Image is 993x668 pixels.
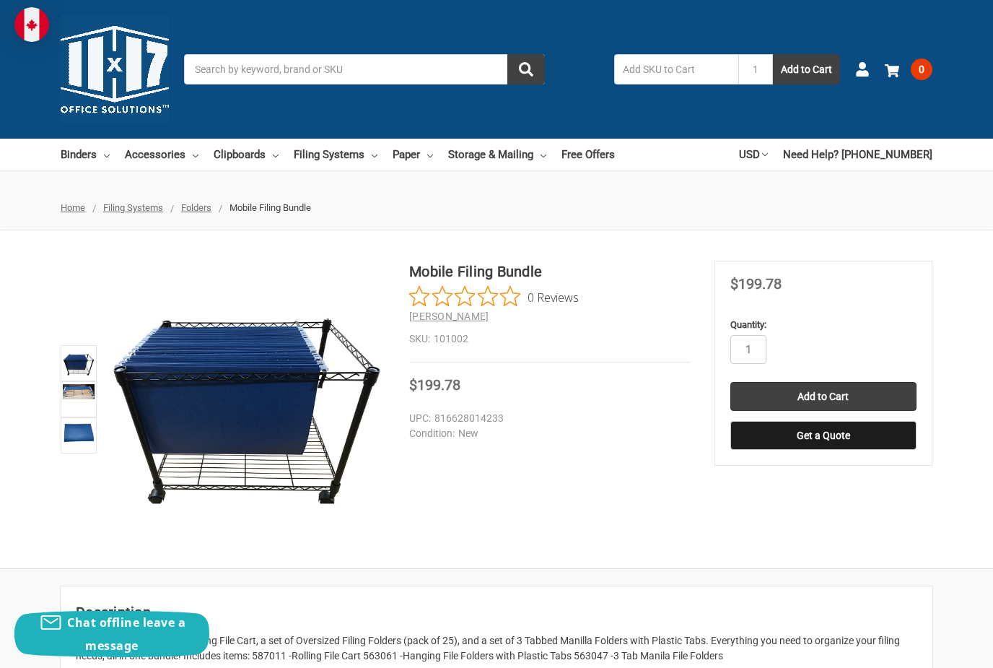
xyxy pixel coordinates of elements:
a: 0 [885,51,932,88]
img: 11x17.com [61,15,169,123]
div: This bundle contains the Rolling File Cart, a set of Oversized Filing Folders (pack of 25), and a... [76,633,917,664]
span: $199.78 [409,376,460,394]
label: Quantity: [730,318,917,332]
input: Add to Cart [730,382,917,411]
dd: 101002 [409,331,691,347]
dt: Condition: [409,426,455,441]
a: Free Offers [561,139,615,170]
button: Rated 0 out of 5 stars from 0 reviews. Jump to reviews. [409,286,579,308]
img: Mobile Filing Bundle [63,347,95,379]
a: Folders [181,202,211,213]
a: Filing Systems [294,139,377,170]
a: Accessories [125,139,198,170]
button: Add to Cart [773,54,840,84]
input: Search by keyword, brand or SKU [184,54,545,84]
img: Mobile Filing Bundle [63,384,95,399]
h1: Mobile Filing Bundle [409,261,691,282]
span: 0 Reviews [528,286,579,308]
img: duty and tax information for Canada [14,7,49,42]
span: 0 [911,58,932,80]
h2: Description [76,602,917,623]
a: Home [61,202,85,213]
dt: UPC: [409,411,431,426]
span: Mobile Filing Bundle [229,202,311,213]
img: Mobile Filing Bundle [108,261,385,538]
a: USD [739,139,768,170]
button: Chat offline leave a message [14,611,209,657]
img: Mobile Filing Bundle [63,420,95,443]
a: Storage & Mailing [448,139,546,170]
a: [PERSON_NAME] [409,311,489,322]
dt: SKU: [409,331,430,347]
button: Get a Quote [730,421,917,450]
dd: New [409,426,684,441]
a: Clipboards [214,139,279,170]
span: $199.78 [730,275,782,292]
span: Chat offline leave a message [67,615,185,654]
a: Filing Systems [103,202,163,213]
iframe: Google Customer Reviews [874,629,993,668]
a: Binders [61,139,110,170]
a: Need Help? [PHONE_NUMBER] [783,139,932,170]
input: Add SKU to Cart [614,54,738,84]
dd: 816628014233 [409,411,684,426]
a: Paper [393,139,433,170]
